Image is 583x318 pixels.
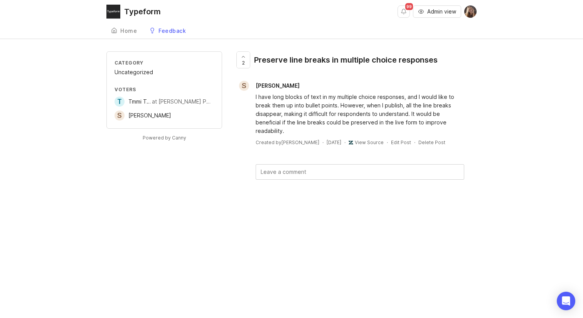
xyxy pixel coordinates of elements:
div: S [239,81,249,91]
div: Preserve line breaks in multiple choice responses [254,54,438,65]
span: 99 [405,3,413,10]
div: I have long blocks of text in my multiple choice responses, and I would like to break them up int... [256,93,464,135]
a: View Source [355,139,384,145]
div: · [344,139,345,146]
div: Open Intercom Messenger [557,292,575,310]
img: Laura Marco [464,5,477,18]
a: Powered by Canny [142,133,187,142]
span: [PERSON_NAME] [256,82,300,89]
span: 2 [242,60,245,66]
div: Delete Post [418,139,445,146]
div: T [115,97,125,107]
a: [DATE] [327,139,341,146]
div: Edit Post [391,139,411,146]
a: Home [106,23,142,39]
span: Tmmi Tmmi [128,98,156,105]
a: Feedback [145,23,190,39]
div: Category [115,60,214,66]
div: · [414,139,415,146]
img: zendesk [349,140,353,145]
div: S [115,111,125,121]
div: Feedback [158,28,186,34]
span: [PERSON_NAME] [128,112,171,119]
div: Typeform [124,8,161,15]
a: TTmmi Tmmiat [PERSON_NAME] PTE LTD [115,97,214,107]
img: Typeform logo [106,5,120,19]
button: Admin view [413,5,461,18]
div: Home [120,28,137,34]
div: Voters [115,86,214,93]
div: · [322,139,324,146]
button: Notifications [398,5,410,18]
div: · [387,139,388,146]
div: Created by [PERSON_NAME] [256,139,319,146]
div: at [PERSON_NAME] PTE LTD [152,97,214,106]
span: Admin view [427,8,456,15]
button: 2 [236,51,250,68]
a: S[PERSON_NAME] [115,111,171,121]
a: S[PERSON_NAME] [234,81,306,91]
div: Uncategorized [115,68,214,77]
